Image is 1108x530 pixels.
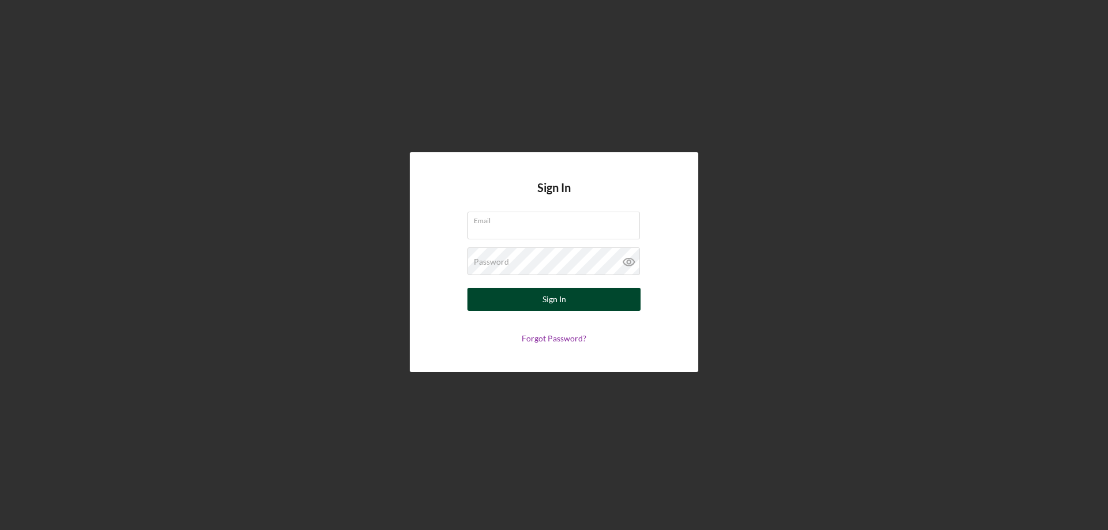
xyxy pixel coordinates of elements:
div: Sign In [542,288,566,311]
a: Forgot Password? [522,333,586,343]
h4: Sign In [537,181,571,212]
label: Email [474,212,640,225]
button: Sign In [467,288,641,311]
label: Password [474,257,509,266]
